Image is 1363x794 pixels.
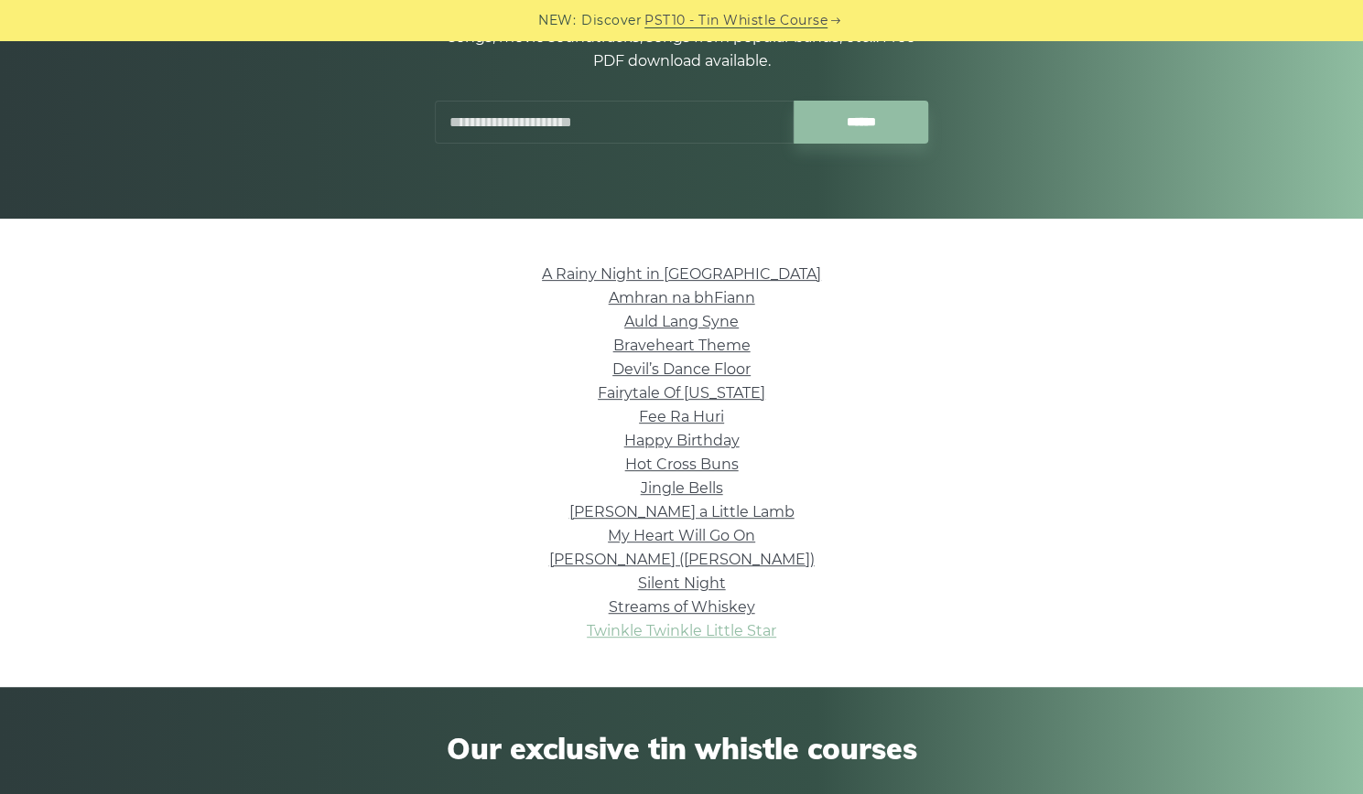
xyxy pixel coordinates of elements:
[549,551,815,568] a: [PERSON_NAME] ([PERSON_NAME])
[581,10,642,31] span: Discover
[644,10,828,31] a: PST10 - Tin Whistle Course
[598,384,765,402] a: Fairytale Of [US_STATE]
[641,479,723,497] a: Jingle Bells
[639,408,724,425] a: Fee Ra Huri
[613,337,751,354] a: Braveheart Theme
[624,432,740,449] a: Happy Birthday
[624,313,739,330] a: Auld Lang Syne
[569,503,795,520] a: [PERSON_NAME] a Little Lamb
[608,527,755,544] a: My Heart Will Go On
[587,622,776,639] a: Twinkle Twinkle Little Star
[609,598,755,616] a: Streams of Whiskey
[638,574,726,592] a: Silent Night
[612,360,751,378] a: Devil’s Dance Floor
[542,265,821,283] a: A Rainy Night in [GEOGRAPHIC_DATA]
[166,731,1198,766] span: Our exclusive tin whistle courses
[538,10,576,31] span: NEW:
[609,289,755,306] a: Amhran na bhFiann
[625,456,739,473] a: Hot Cross Buns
